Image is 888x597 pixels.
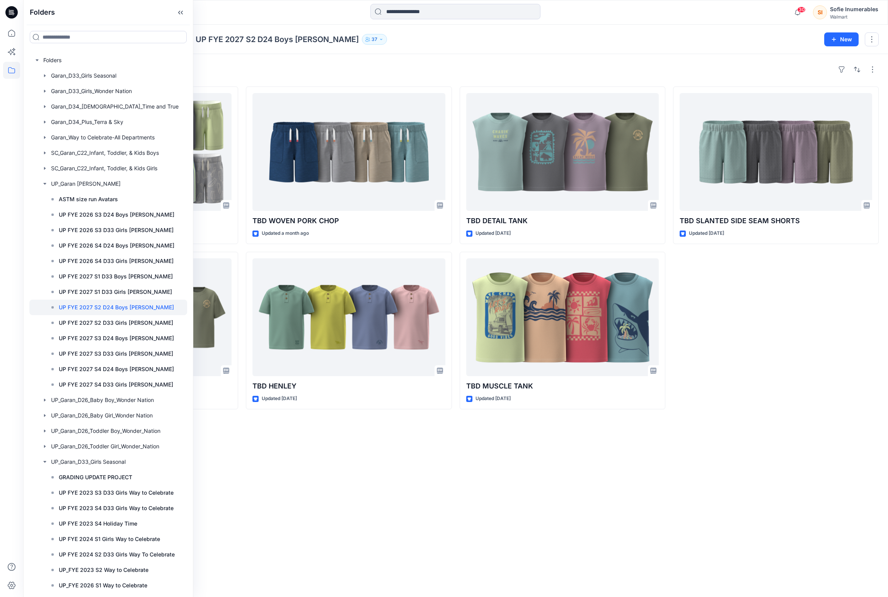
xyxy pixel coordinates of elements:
p: ASTM size run Avatars [59,195,118,204]
p: UP FYE 2026 S4 D24 Boys [PERSON_NAME] [59,241,174,250]
p: UP FYE 2027 S1 D33 Girls [PERSON_NAME] [59,287,172,297]
p: TBD MUSCLE TANK [466,381,659,392]
p: UP FYE 2027 S2 D24 Boys [PERSON_NAME] [59,303,174,312]
a: TBD DETAIL TANK [466,93,659,211]
p: TBD WOVEN PORK CHOP [252,215,445,226]
p: Updated [DATE] [689,229,724,237]
p: UP FYE 2027 S3 D24 Boys [PERSON_NAME] [59,334,174,343]
p: UP_FYE 2023 S2 Way to Celebrate [59,565,148,575]
p: TBD SLANTED SIDE SEAM SHORTS [680,215,872,226]
div: Walmart [830,14,878,20]
p: UP FYE 2027 S1 D33 Boys [PERSON_NAME] [59,272,173,281]
p: UP FYE 2027 S2 D33 Girls [PERSON_NAME] [59,318,173,327]
p: UP FYE 2024 S1 Girls Way to Celebrate [59,534,160,544]
p: 37 [372,35,377,44]
p: UP FYE 2023 S4 Holiday Time [59,519,137,528]
p: Updated a month ago [262,229,309,237]
p: UP FYE 2027 S4 D24 Boys [PERSON_NAME] [59,365,174,374]
button: New [824,32,859,46]
p: Updated [DATE] [476,229,511,237]
a: TBD SLANTED SIDE SEAM SHORTS [680,93,872,211]
p: GRADING UPDATE PROJECT [59,473,132,482]
p: TBD DETAIL TANK [466,215,659,226]
p: UP FYE 2023 S3 D33 Girls Way to Celebrate [59,488,174,497]
p: UP FYE 2027 S4 D33 Girls [PERSON_NAME] [59,380,173,389]
p: TBD HENLEY [252,381,445,392]
p: UP FYE 2026 S3 D33 Girls [PERSON_NAME] [59,226,174,235]
p: UP FYE 2023 S4 D33 Girls Way to Celebrate [59,504,174,513]
div: SI [813,5,827,19]
span: 30 [797,7,806,13]
p: UP FYE 2027 S3 D33 Girls [PERSON_NAME] [59,349,173,358]
p: UP FYE 2026 S3 D24 Boys [PERSON_NAME] [59,210,174,219]
div: Sofie Inumerables [830,5,878,14]
button: 37 [362,34,387,45]
a: TBD HENLEY [252,258,445,376]
p: UP FYE 2027 S2 D24 Boys [PERSON_NAME] [196,34,359,45]
a: TBD WOVEN PORK CHOP [252,93,445,211]
p: Updated [DATE] [476,395,511,403]
a: TBD MUSCLE TANK [466,258,659,376]
p: UP_FYE 2026 S1 Way to Celebrate [59,581,147,590]
p: Updated [DATE] [262,395,297,403]
p: UP FYE 2026 S4 D33 Girls [PERSON_NAME] [59,256,174,266]
p: UP FYE 2024 S2 D33 Girls Way To Celebrate [59,550,175,559]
